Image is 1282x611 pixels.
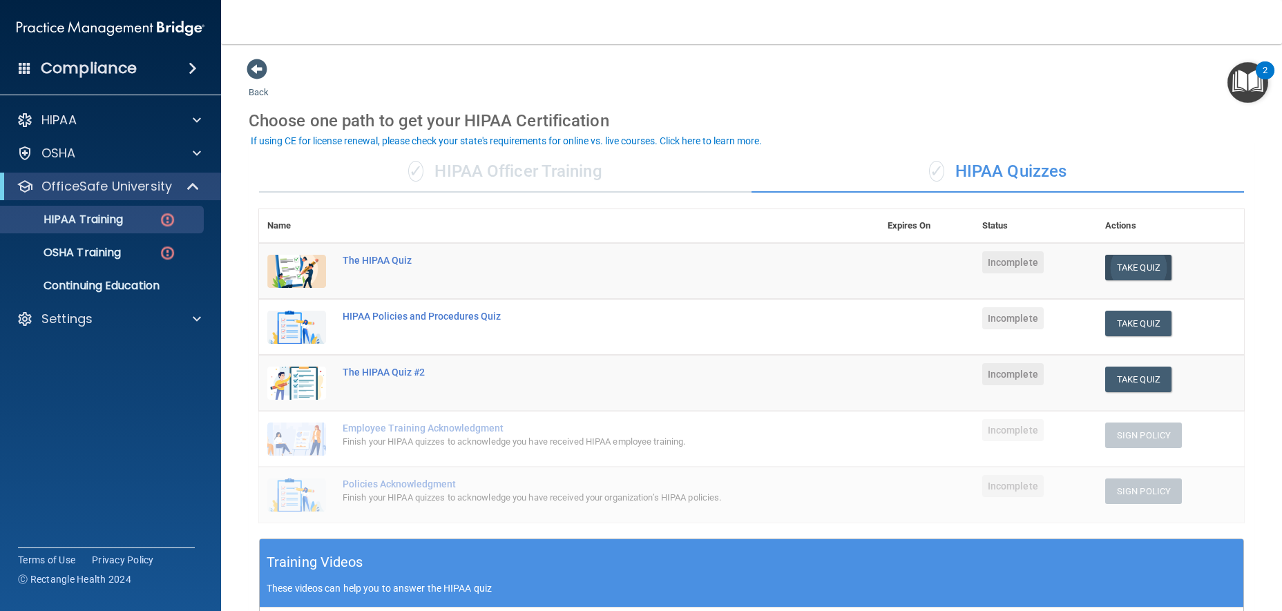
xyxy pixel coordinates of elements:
span: Incomplete [982,363,1044,385]
span: Ⓒ Rectangle Health 2024 [18,572,131,586]
div: 2 [1263,70,1267,88]
div: If using CE for license renewal, please check your state's requirements for online vs. live cours... [251,136,762,146]
div: Finish your HIPAA quizzes to acknowledge you have received your organization’s HIPAA policies. [343,489,810,506]
div: HIPAA Policies and Procedures Quiz [343,311,810,322]
img: danger-circle.6113f641.png [159,211,176,229]
a: OSHA [17,145,201,162]
th: Actions [1097,209,1244,243]
a: Terms of Use [18,553,75,567]
img: danger-circle.6113f641.png [159,244,176,262]
button: Take Quiz [1105,367,1171,392]
h4: Compliance [41,59,137,78]
p: These videos can help you to answer the HIPAA quiz [267,583,1236,594]
p: Continuing Education [9,279,198,293]
img: PMB logo [17,14,204,42]
div: HIPAA Quizzes [752,151,1244,193]
a: HIPAA [17,112,201,128]
button: Open Resource Center, 2 new notifications [1227,62,1268,103]
th: Expires On [879,209,974,243]
span: Incomplete [982,419,1044,441]
p: HIPAA [41,112,77,128]
th: Name [259,209,334,243]
span: Incomplete [982,475,1044,497]
button: If using CE for license renewal, please check your state's requirements for online vs. live cours... [249,134,764,148]
th: Status [974,209,1097,243]
p: OSHA [41,145,76,162]
div: Policies Acknowledgment [343,478,810,489]
span: Incomplete [982,251,1044,273]
span: Incomplete [982,307,1044,329]
a: Privacy Policy [92,553,154,567]
span: ✓ [929,161,944,182]
div: Finish your HIPAA quizzes to acknowledge you have received HIPAA employee training. [343,434,810,450]
div: Choose one path to get your HIPAA Certification [249,101,1254,141]
div: HIPAA Officer Training [259,151,752,193]
p: Settings [41,311,93,327]
div: The HIPAA Quiz #2 [343,367,810,378]
button: Sign Policy [1105,423,1182,448]
a: OfficeSafe University [17,178,200,195]
div: The HIPAA Quiz [343,255,810,266]
div: Employee Training Acknowledgment [343,423,810,434]
button: Take Quiz [1105,311,1171,336]
p: OSHA Training [9,246,121,260]
a: Settings [17,311,201,327]
span: ✓ [408,161,423,182]
h5: Training Videos [267,550,363,574]
p: HIPAA Training [9,213,123,226]
a: Back [249,70,269,97]
p: OfficeSafe University [41,178,172,195]
button: Sign Policy [1105,478,1182,504]
button: Take Quiz [1105,255,1171,280]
